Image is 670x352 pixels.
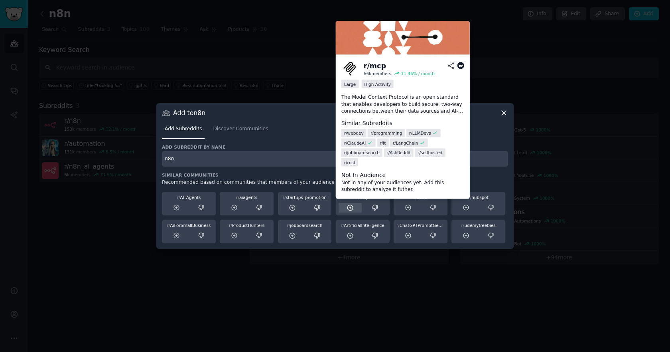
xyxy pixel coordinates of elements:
[223,195,271,200] div: aiagents
[341,119,464,127] dt: Similar Subreddits
[162,123,205,139] a: Add Subreddits
[344,140,366,145] span: r/ ClaudeAI
[461,223,464,228] span: r/
[341,60,358,77] img: mcp
[165,195,213,200] div: AI_Agents
[341,223,344,228] span: r/
[341,179,464,193] dd: Not in any of your audiences yet. Add this subreddit to analyze it futher.
[165,125,202,133] span: Add Subreddits
[409,130,431,136] span: r/ LLMDevs
[396,223,445,228] div: ChatGPTPromptGenius
[401,71,435,76] div: 11.46 % / month
[414,195,417,200] span: r/
[177,195,180,200] span: r/
[364,61,386,71] div: r/ mcp
[281,195,329,200] div: startups_promotion
[341,94,464,115] p: The Model Context Protocol is an open standard that enables developers to build secure, two-way c...
[454,223,503,228] div: udemyfreebies
[210,123,271,139] a: Discover Communities
[344,150,380,155] span: r/ jobboardsearch
[281,223,329,228] div: jobboardsearch
[393,140,418,145] span: r/ LangChain
[344,159,355,165] span: r/ rust
[386,150,410,155] span: r/ AskReddit
[344,130,364,136] span: r/ webdev
[162,179,508,186] div: Recommended based on communities that members of your audience also participate in.
[454,195,503,200] div: hubspot
[370,130,402,136] span: r/ programming
[223,223,271,228] div: ProductHunters
[283,195,286,200] span: r/
[229,223,232,228] span: r/
[162,151,508,167] input: Enter subreddit name and press enter
[364,71,391,76] div: 66k members
[468,195,471,200] span: r/
[341,171,464,179] dt: Not In Audience
[341,80,359,88] div: Large
[162,144,508,150] h3: Add subreddit by name
[357,195,360,200] span: r/
[336,21,470,55] img: Model Context Protocol (MCP)
[173,109,205,117] h3: Add to n8n
[162,172,508,178] h3: Similar Communities
[236,195,239,200] span: r/
[396,223,400,228] span: r/
[287,223,290,228] span: r/
[167,223,170,228] span: r/
[418,150,442,155] span: r/ selfhosted
[213,125,268,133] span: Discover Communities
[380,140,386,145] span: r/ it
[339,223,387,228] div: ArtificialInteligence
[361,80,394,88] div: High Activity
[165,223,213,228] div: AiForSmallBusiness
